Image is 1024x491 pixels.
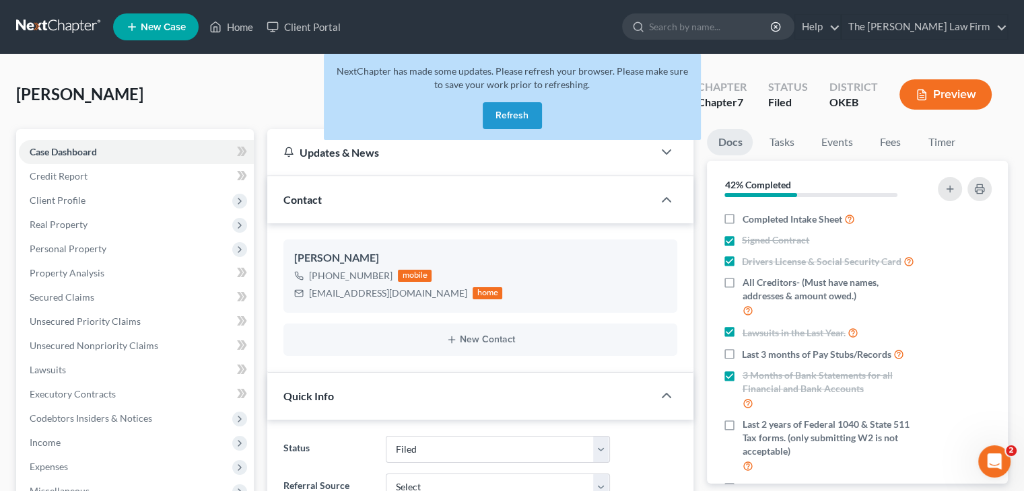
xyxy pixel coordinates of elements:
span: Last 2 years of Federal 1040 & State 511 Tax forms. (only submitting W2 is not acceptable) [742,418,921,458]
span: Income [30,437,61,448]
input: Search by name... [649,14,772,39]
span: NextChapter has made some updates. Please refresh your browser. Please make sure to save your wor... [337,65,688,90]
span: Codebtors Insiders & Notices [30,412,152,424]
span: Lawsuits in the Last Year. [742,326,845,340]
a: Unsecured Nonpriority Claims [19,334,254,358]
span: Client Profile [30,194,86,206]
button: Refresh [483,102,542,129]
a: Events [810,129,863,155]
div: OKEB [829,95,878,110]
span: Property Analysis [30,267,104,278]
span: Signed Contract [742,233,809,247]
span: All Creditors- (Must have names, addresses & amount owed.) [742,276,921,303]
button: Preview [899,79,992,110]
a: Credit Report [19,164,254,188]
a: Executory Contracts [19,382,254,406]
div: home [473,287,502,299]
span: Personal Property [30,243,106,254]
span: Unsecured Priority Claims [30,315,141,327]
a: The [PERSON_NAME] Law Firm [842,15,1007,39]
button: New Contact [294,334,667,345]
span: Unsecured Nonpriority Claims [30,340,158,351]
div: [PERSON_NAME] [294,250,667,266]
a: Lawsuits [19,358,254,382]
div: Chapter [697,79,747,95]
div: Status [768,79,808,95]
div: Chapter [697,95,747,110]
div: [EMAIL_ADDRESS][DOMAIN_NAME] [309,287,467,300]
span: Completed Intake Sheet [742,213,842,226]
span: 3 Months of Bank Statements for all Financial and Bank Accounts [742,369,921,395]
span: 7 [737,96,743,108]
div: [PHONE_NUMBER] [309,269,392,282]
strong: 42% Completed [724,179,790,190]
span: Lawsuits [30,364,66,375]
a: Secured Claims [19,285,254,309]
a: Tasks [758,129,805,155]
span: Expenses [30,461,68,472]
iframe: Intercom live chat [978,445,1011,478]
a: Unsecured Priority Claims [19,309,254,334]
span: Last 3 months of Pay Stubs/Records [742,348,891,361]
a: Case Dashboard [19,140,254,164]
span: Executory Contracts [30,388,116,400]
span: Real Property [30,219,88,230]
span: Case Dashboard [30,146,97,157]
div: Filed [768,95,808,110]
a: Docs [707,129,753,155]
span: Drivers License & Social Security Card [742,255,901,268]
span: New Case [141,22,186,32]
span: [PERSON_NAME] [16,84,143,104]
a: Fees [868,129,912,155]
div: Updates & News [283,145,637,159]
a: Client Portal [260,15,347,39]
a: Timer [917,129,965,155]
div: mobile [398,270,432,282]
div: District [829,79,878,95]
span: Credit Report [30,170,88,182]
a: Home [203,15,260,39]
a: Help [795,15,840,39]
span: 2 [1006,445,1017,456]
span: Secured Claims [30,291,94,303]
span: Quick Info [283,389,334,402]
a: Property Analysis [19,261,254,285]
span: Contact [283,193,322,206]
label: Status [277,436,378,463]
